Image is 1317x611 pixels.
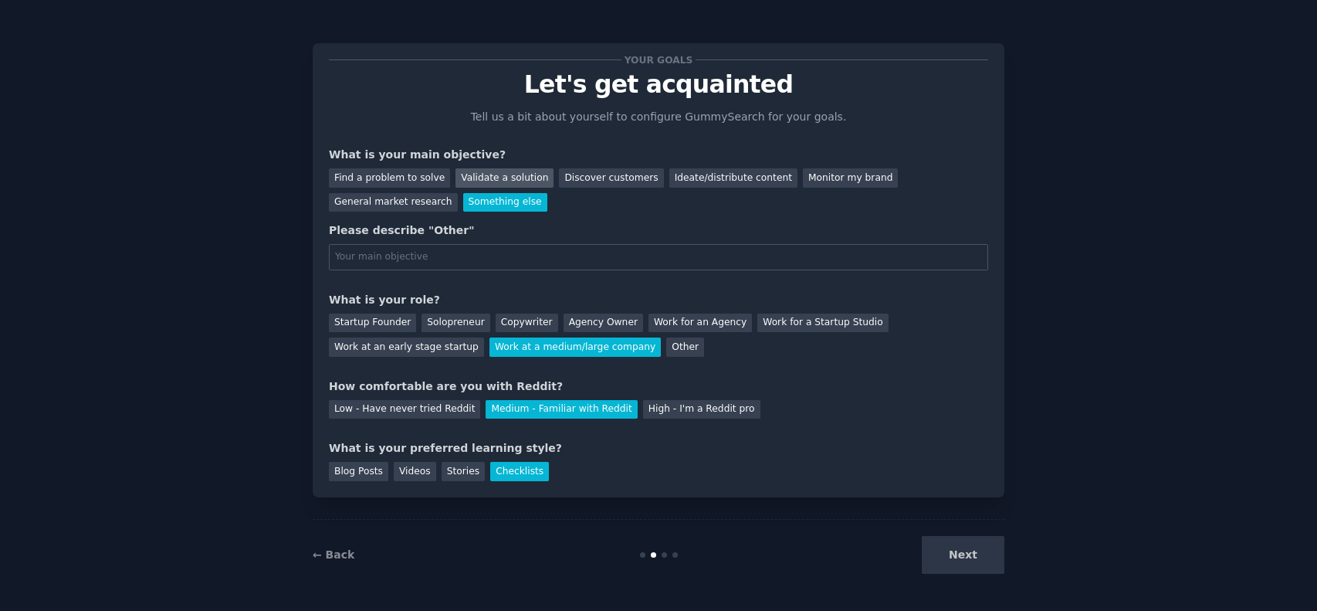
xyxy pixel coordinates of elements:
[803,168,898,188] div: Monitor my brand
[329,292,988,308] div: What is your role?
[329,244,988,270] input: Your main objective
[313,548,354,561] a: ← Back
[757,314,888,333] div: Work for a Startup Studio
[329,147,988,163] div: What is your main objective?
[455,168,554,188] div: Validate a solution
[329,440,988,457] div: What is your preferred learning style?
[329,400,480,419] div: Low - Have never tried Reddit
[559,168,663,188] div: Discover customers
[490,462,549,481] div: Checklists
[486,400,637,419] div: Medium - Familiar with Reddit
[329,338,484,357] div: Work at an early stage startup
[496,314,558,333] div: Copywriter
[329,462,388,481] div: Blog Posts
[329,193,458,212] div: General market research
[464,109,853,125] p: Tell us a bit about yourself to configure GummySearch for your goals.
[422,314,489,333] div: Solopreneur
[669,168,797,188] div: Ideate/distribute content
[648,314,752,333] div: Work for an Agency
[329,71,988,98] p: Let's get acquainted
[621,52,696,68] span: Your goals
[329,168,450,188] div: Find a problem to solve
[489,338,661,357] div: Work at a medium/large company
[666,338,704,357] div: Other
[442,462,485,481] div: Stories
[564,314,643,333] div: Agency Owner
[643,400,760,419] div: High - I'm a Reddit pro
[329,378,988,395] div: How comfortable are you with Reddit?
[329,314,416,333] div: Startup Founder
[463,193,547,212] div: Something else
[329,222,988,239] div: Please describe "Other"
[394,462,436,481] div: Videos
